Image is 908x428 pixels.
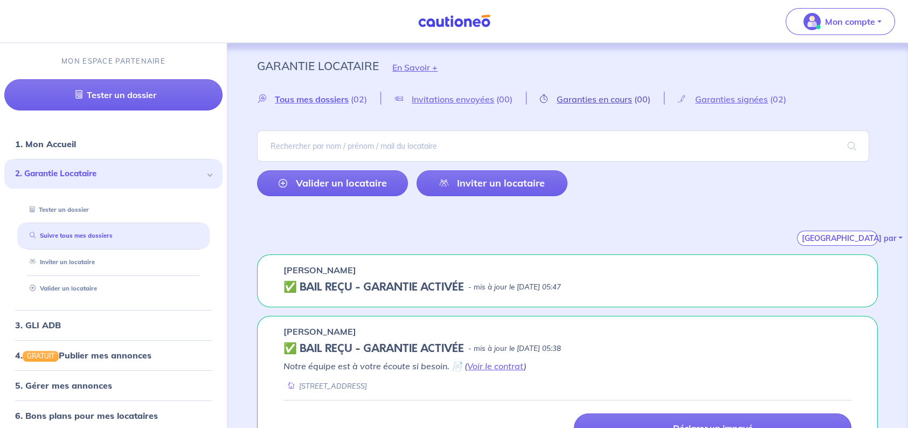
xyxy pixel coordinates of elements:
span: (02) [351,94,367,105]
a: Tester un dossier [4,79,223,111]
a: Voir le contrat [467,361,524,371]
a: 3. GLI ADB [15,320,61,330]
p: MON ESPACE PARTENAIRE [61,56,165,66]
input: Rechercher par nom / prénom / mail du locataire [257,130,869,162]
p: [PERSON_NAME] [283,325,356,338]
a: Inviter un locataire [25,258,95,266]
div: Tester un dossier [17,201,210,219]
div: state: CONTRACT-VALIDATED, Context: IN-MANAGEMENT,IS-GL-CAUTION [283,342,851,355]
a: Garanties en cours(00) [526,94,664,104]
span: search [835,131,869,161]
span: 2. Garantie Locataire [15,168,204,180]
a: Inviter un locataire [417,170,567,196]
p: Garantie Locataire [257,56,379,75]
h5: ✅ BAIL REÇU - GARANTIE ACTIVÉE [283,281,464,294]
a: 5. Gérer mes annonces [15,380,112,391]
a: Tester un dossier [25,206,89,213]
div: state: CONTRACT-VALIDATED, Context: NOT-LESSOR,IN-MANAGEMENT [283,281,851,294]
div: 2. Garantie Locataire [4,159,223,189]
span: Invitations envoyées [412,94,494,105]
button: illu_account_valid_menu.svgMon compte [786,8,895,35]
span: Garanties signées [695,94,768,105]
button: [GEOGRAPHIC_DATA] par [797,231,878,246]
p: - mis à jour le [DATE] 05:47 [468,282,561,293]
a: Invitations envoyées(00) [381,94,526,104]
div: [STREET_ADDRESS] [283,381,367,391]
span: Garanties en cours [557,94,632,105]
span: (00) [496,94,512,105]
img: illu_account_valid_menu.svg [803,13,821,30]
a: 1. Mon Accueil [15,139,76,149]
span: Tous mes dossiers [275,94,349,105]
a: 6. Bons plans pour mes locataires [15,410,158,421]
a: Garanties signées(02) [664,94,800,104]
div: Valider un locataire [17,280,210,298]
div: 5. Gérer mes annonces [4,375,223,396]
p: Mon compte [825,15,875,28]
div: 1. Mon Accueil [4,133,223,155]
em: Notre équipe est à votre écoute si besoin. 📄 ( ) [283,361,526,371]
div: 4.GRATUITPublier mes annonces [4,344,223,366]
span: (00) [634,94,650,105]
div: 6. Bons plans pour mes locataires [4,405,223,426]
span: (02) [770,94,786,105]
img: Cautioneo [414,15,495,28]
div: Inviter un locataire [17,253,210,271]
h5: ✅ BAIL REÇU - GARANTIE ACTIVÉE [283,342,464,355]
a: Tous mes dossiers(02) [257,94,380,104]
a: 4.GRATUITPublier mes annonces [15,350,151,361]
p: [PERSON_NAME] [283,264,356,277]
button: En Savoir + [379,52,451,83]
a: Valider un locataire [257,170,408,196]
p: - mis à jour le [DATE] 05:38 [468,343,561,354]
div: 3. GLI ADB [4,314,223,336]
a: Valider un locataire [25,285,97,292]
a: Suivre tous mes dossiers [25,232,113,239]
div: Suivre tous mes dossiers [17,227,210,245]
